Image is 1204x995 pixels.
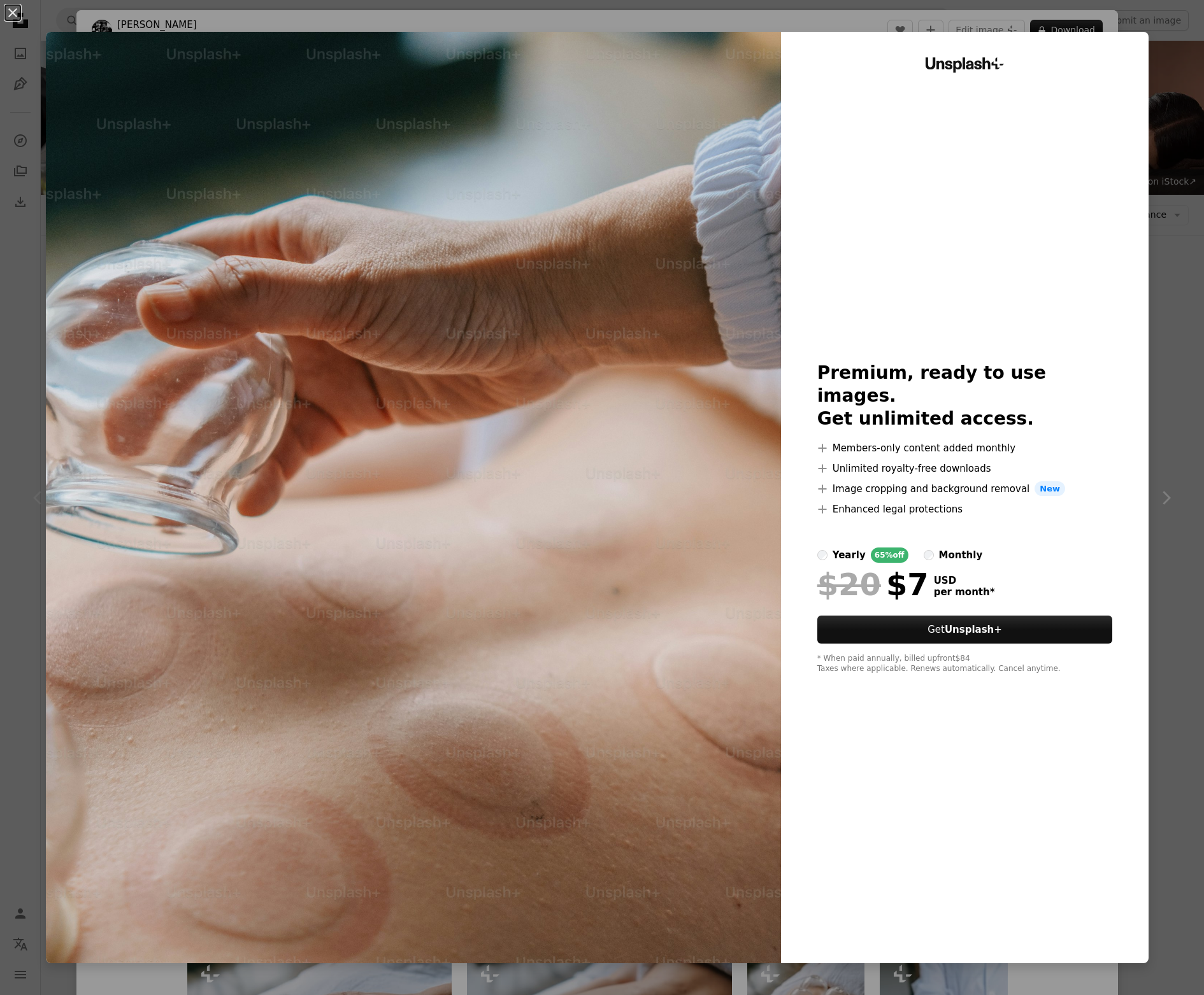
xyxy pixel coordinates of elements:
span: $20 [817,568,881,601]
div: monthly [939,547,983,563]
div: $7 [817,568,929,601]
div: yearly [833,547,866,563]
li: Unlimited royalty-free downloads [817,461,1113,476]
span: USD [934,575,995,586]
li: Image cropping and background removal [817,481,1113,497]
span: per month * [934,586,995,598]
h2: Premium, ready to use images. Get unlimited access. [817,362,1113,430]
div: * When paid annually, billed upfront $84 Taxes where applicable. Renews automatically. Cancel any... [817,654,1113,674]
input: yearly65%off [817,550,828,560]
button: GetUnsplash+ [817,616,1113,644]
span: New [1035,481,1065,497]
input: monthly [924,550,934,560]
li: Members-only content added monthly [817,441,1113,456]
strong: Unsplash+ [945,624,1002,635]
div: 65% off [871,547,908,563]
li: Enhanced legal protections [817,502,1113,517]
